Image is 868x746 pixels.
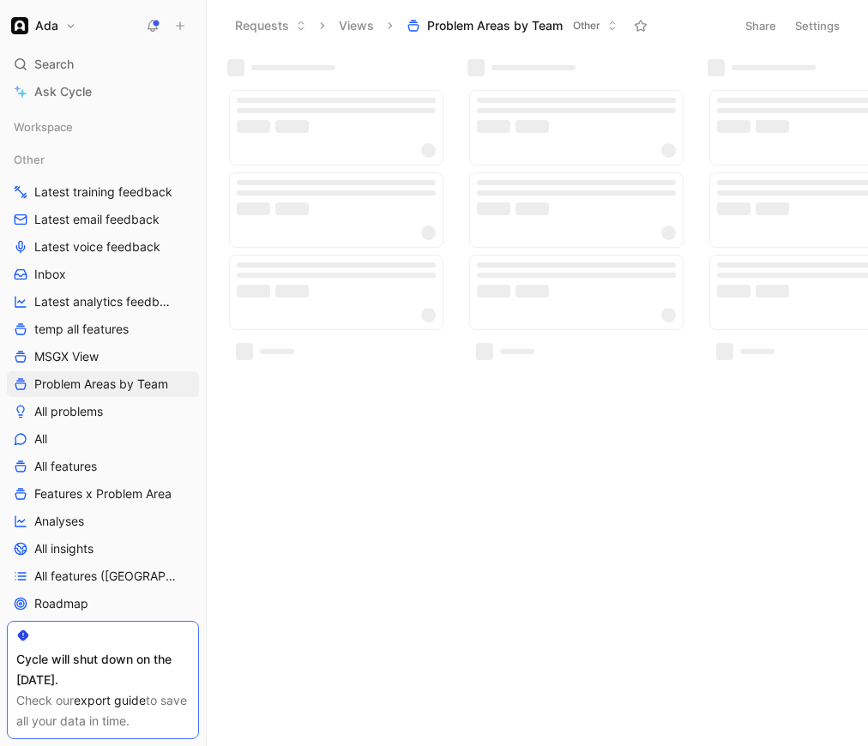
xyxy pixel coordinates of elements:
[34,81,92,102] span: Ask Cycle
[7,371,199,397] a: Problem Areas by Team
[7,14,81,38] button: AdaAda
[7,563,199,589] a: All features ([GEOGRAPHIC_DATA])
[7,79,199,105] a: Ask Cycle
[7,591,199,617] a: Roadmap
[34,540,93,557] span: All insights
[16,649,190,690] div: Cycle will shut down on the [DATE].
[34,430,47,448] span: All
[7,234,199,260] a: Latest voice feedback
[16,690,190,731] div: Check our to save all your data in time.
[35,18,58,33] h1: Ada
[34,403,103,420] span: All problems
[34,211,160,228] span: Latest email feedback
[573,17,600,34] span: Other
[34,595,88,612] span: Roadmap
[34,513,84,530] span: Analyses
[399,13,625,39] button: Problem Areas by TeamOther
[7,508,199,534] a: Analyses
[14,151,45,168] span: Other
[34,54,74,75] span: Search
[11,17,28,34] img: Ada
[7,51,199,77] div: Search
[34,568,179,585] span: All features ([GEOGRAPHIC_DATA])
[34,348,99,365] span: MSGX View
[34,238,160,256] span: Latest voice feedback
[7,114,199,140] div: Workspace
[7,481,199,507] a: Features x Problem Area
[34,485,172,502] span: Features x Problem Area
[7,454,199,479] a: All features
[7,147,199,617] div: OtherLatest training feedbackLatest email feedbackLatest voice feedbackInboxLatest analytics feed...
[331,13,382,39] button: Views
[787,14,847,38] button: Settings
[7,344,199,370] a: MSGX View
[7,536,199,562] a: All insights
[7,207,199,232] a: Latest email feedback
[7,262,199,287] a: Inbox
[34,183,172,201] span: Latest training feedback
[7,147,199,172] div: Other
[227,13,314,39] button: Requests
[7,426,199,452] a: All
[7,289,199,315] a: Latest analytics feedback
[34,321,129,338] span: temp all features
[74,693,146,707] a: export guide
[7,179,199,205] a: Latest training feedback
[427,17,563,34] span: Problem Areas by Team
[738,14,784,38] button: Share
[14,118,73,135] span: Workspace
[34,376,168,393] span: Problem Areas by Team
[34,266,66,283] span: Inbox
[34,293,176,310] span: Latest analytics feedback
[7,399,199,424] a: All problems
[7,316,199,342] a: temp all features
[34,458,97,475] span: All features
